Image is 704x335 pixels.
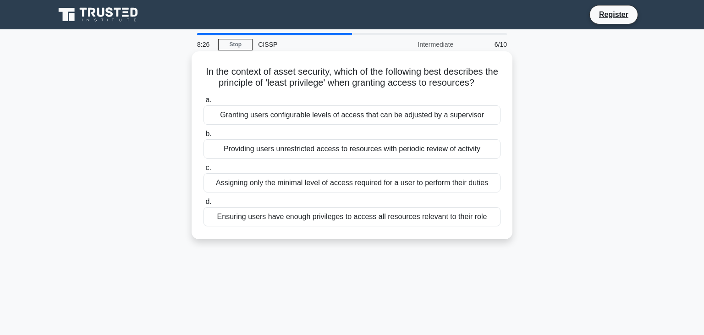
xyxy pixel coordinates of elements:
span: d. [205,198,211,205]
div: Ensuring users have enough privileges to access all resources relevant to their role [203,207,500,226]
span: a. [205,96,211,104]
span: b. [205,130,211,137]
div: Providing users unrestricted access to resources with periodic review of activity [203,139,500,159]
a: Register [594,9,634,20]
span: c. [205,164,211,171]
div: Assigning only the minimal level of access required for a user to perform their duties [203,173,500,192]
div: 6/10 [459,35,512,54]
div: Granting users configurable levels of access that can be adjusted by a supervisor [203,105,500,125]
div: 8:26 [192,35,218,54]
div: Intermediate [379,35,459,54]
h5: In the context of asset security, which of the following best describes the principle of 'least p... [203,66,501,89]
a: Stop [218,39,253,50]
div: CISSP [253,35,379,54]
